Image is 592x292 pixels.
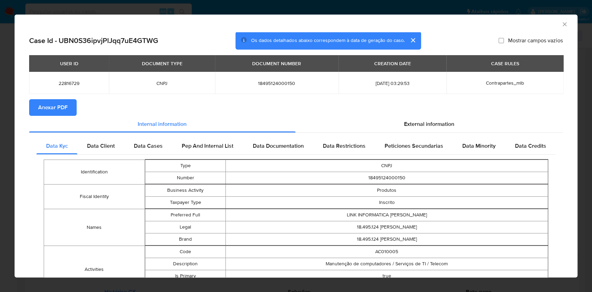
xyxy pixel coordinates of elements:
[226,221,548,233] td: 18.495.124 [PERSON_NAME]
[226,160,548,172] td: CNPJ
[370,58,415,69] div: CREATION DATE
[15,15,577,277] div: closure-recommendation-modal
[138,120,187,128] span: Internal information
[29,116,563,132] div: Detailed info
[226,233,548,246] td: 18.495.124 [PERSON_NAME]
[44,209,145,246] td: Names
[145,270,225,282] td: Is Primary
[226,172,548,184] td: 18495124000150
[385,142,443,150] span: Peticiones Secundarias
[36,138,556,154] div: Detailed internal info
[404,120,454,128] span: External information
[462,142,496,150] span: Data Minority
[498,38,504,43] input: Mostrar campos vazios
[87,142,115,150] span: Data Client
[561,21,567,27] button: Fechar a janela
[134,142,163,150] span: Data Cases
[145,246,225,258] td: Code
[182,142,233,150] span: Pep And Internal List
[117,80,206,86] span: CNPJ
[46,142,68,150] span: Data Kyc
[515,142,546,150] span: Data Credits
[145,233,225,246] td: Brand
[248,58,305,69] div: DOCUMENT NUMBER
[226,184,548,197] td: Produtos
[223,80,330,86] span: 18495124000150
[487,58,523,69] div: CASE RULES
[226,209,548,221] td: LINK INFORMATICA [PERSON_NAME]
[137,58,186,69] div: DOCUMENT TYPE
[38,100,68,115] span: Anexar PDF
[226,270,548,282] td: true
[404,32,421,49] button: cerrar
[29,99,77,116] button: Anexar PDF
[145,209,225,221] td: Preferred Full
[226,258,548,270] td: Manutenção de computadores / Serviços de TI / Telecom
[145,221,225,233] td: Legal
[252,142,303,150] span: Data Documentation
[44,184,145,209] td: Fiscal Identity
[56,58,83,69] div: USER ID
[486,79,524,86] span: Contrapartes_mlb
[347,80,438,86] span: [DATE] 03:29:53
[323,142,366,150] span: Data Restrictions
[251,37,404,44] span: Os dados detalhados abaixo correspondem à data de geração do caso.
[145,172,225,184] td: Number
[226,197,548,209] td: Inscrito
[37,80,101,86] span: 22816729
[226,246,548,258] td: AC010005
[145,160,225,172] td: Type
[508,37,563,44] span: Mostrar campos vazios
[29,36,158,45] h2: Case Id - UBN0S36ipvjPlJqq7uE4GTWG
[145,184,225,197] td: Business Activity
[44,160,145,184] td: Identification
[145,197,225,209] td: Taxpayer Type
[145,258,225,270] td: Description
